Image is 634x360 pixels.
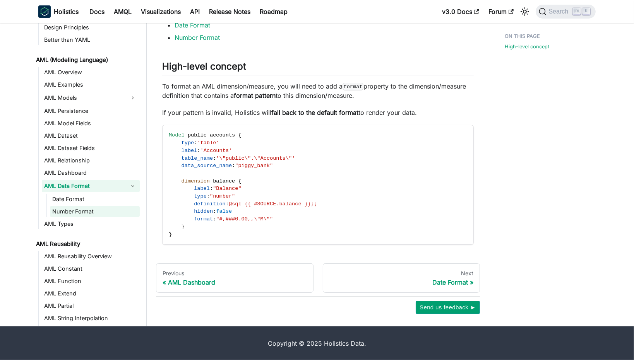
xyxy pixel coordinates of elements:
span: public_accounts [188,132,235,138]
a: Release Notes [204,5,255,18]
a: Number Format [175,34,220,41]
span: { [238,132,242,138]
a: AML Overview [42,67,140,78]
span: label [182,148,197,154]
span: : [197,148,200,154]
span: : [210,186,213,191]
div: Date Format [329,278,474,286]
a: AML Types [42,218,140,229]
a: Visualizations [136,5,185,18]
span: : [213,155,216,161]
img: Holistics [38,5,51,18]
span: : [226,201,229,207]
span: type [182,140,194,146]
span: format [194,216,213,222]
a: AML (Modeling Language) [34,55,140,65]
span: label [194,186,210,191]
a: PreviousAML Dashboard [156,263,314,293]
kbd: K [583,8,590,15]
a: AML String Interpolation [42,313,140,324]
a: AML Data Format [42,180,126,192]
span: definition [194,201,226,207]
a: AML Relationship [42,155,140,166]
a: API [185,5,204,18]
a: AML Examples [42,79,140,90]
a: Design Principles [42,22,140,33]
a: AML Reusability [34,239,140,249]
span: "number" [210,193,235,199]
a: AML Model Fields [42,118,140,129]
a: NextDate Format [323,263,480,293]
a: Number Format [50,206,140,217]
span: Model [169,132,185,138]
button: Send us feedback ► [416,301,480,314]
span: : [213,216,216,222]
a: Date Format [175,21,210,29]
a: Docs [85,5,109,18]
span: : [207,193,210,199]
button: Expand sidebar category 'AML Models' [126,92,140,104]
span: "Balance" [213,186,241,191]
button: Switch between dark and light mode (currently light mode) [519,5,531,18]
a: AMQL [109,5,136,18]
span: type [194,193,207,199]
a: HolisticsHolistics [38,5,79,18]
strong: format pattern [234,92,276,99]
div: Previous [163,270,307,277]
a: AML Reusability Overview [42,251,140,262]
span: @sql {{ #SOURCE.balance }};; [229,201,317,207]
span: "piggy_bank" [235,163,273,169]
span: : [213,208,216,214]
span: data_source_name [182,163,232,169]
span: : [232,163,235,169]
a: AML Function [42,276,140,287]
a: v3.0 Docs [437,5,484,18]
a: High-level concept [505,43,549,50]
a: AML Models [42,92,126,104]
a: AML Persistence [42,106,140,116]
span: } [169,232,172,237]
b: Holistics [54,7,79,16]
span: dimension [182,178,210,184]
a: AML Dataset Fields [42,143,140,154]
span: balance [213,178,235,184]
a: AML Partial [42,300,140,311]
span: table_name [182,155,213,161]
p: If your pattern is invalid, Holistics will to render your data. [162,108,474,117]
a: Forum [484,5,518,18]
button: Search (Ctrl+K) [536,5,596,19]
strong: fall back to the default format [271,109,358,116]
span: : [194,140,197,146]
span: hidden [194,208,213,214]
a: AML Extend [42,288,140,299]
div: Copyright © 2025 Holistics Data. [71,339,563,348]
p: To format an AML dimension/measure, you will need to add a property to the dimension/measure defi... [162,82,474,100]
h2: High-level concept [162,61,474,75]
a: AML Dashboard [42,167,140,178]
a: Better than YAML [42,34,140,45]
span: Search [547,8,573,15]
span: "#,###0.00,,\"M\"" [216,216,273,222]
span: 'table' [197,140,219,146]
a: AML If-else [42,325,140,336]
nav: Docs pages [156,263,480,293]
div: Next [329,270,474,277]
span: } [182,224,185,230]
a: Date Format [50,194,140,205]
a: AML Constant [42,263,140,274]
div: AML Dashboard [163,278,307,286]
span: Send us feedback ► [420,302,476,312]
a: AML Dataset [42,130,140,141]
span: false [216,208,232,214]
span: '\"public\".\"Accounts\"' [216,155,295,161]
span: 'Accounts' [200,148,232,154]
span: { [238,178,242,184]
button: Collapse sidebar category 'AML Data Format' [126,180,140,192]
a: Roadmap [255,5,292,18]
code: format [343,83,363,90]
